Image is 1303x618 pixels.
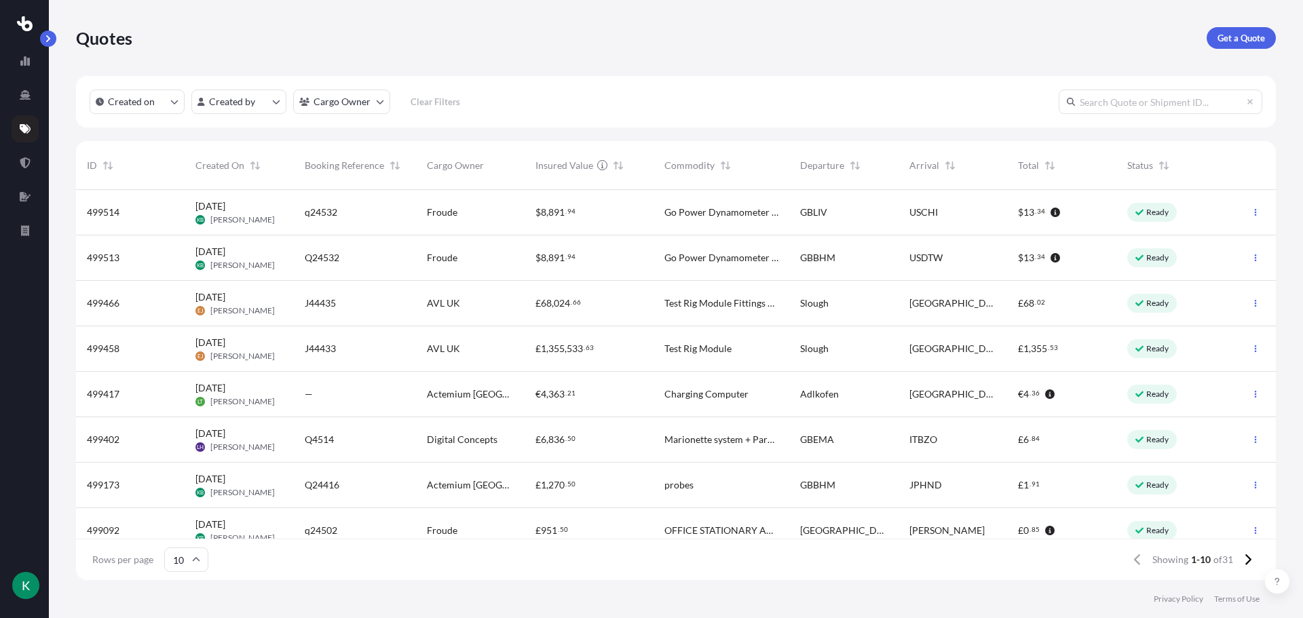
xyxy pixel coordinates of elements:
[427,387,514,401] span: Actemium [GEOGRAPHIC_DATA]
[567,344,583,353] span: 533
[1059,90,1262,114] input: Search Quote or Shipment ID...
[1042,157,1058,174] button: Sort
[664,524,778,537] span: OFFICE STATIONARY AND BANNERS
[427,159,484,172] span: Cargo Owner
[1030,436,1031,441] span: .
[800,524,887,537] span: [GEOGRAPHIC_DATA]
[548,344,565,353] span: 355
[800,342,829,355] span: Slough
[210,442,275,452] span: [PERSON_NAME]
[546,344,548,353] span: ,
[584,345,585,350] span: .
[800,251,835,265] span: GBBHM
[546,389,548,399] span: ,
[1023,480,1029,490] span: 1
[305,478,339,492] span: Q24416
[548,480,565,490] span: 270
[909,387,996,401] span: [GEOGRAPHIC_DATA]
[314,95,371,109] p: Cargo Owner
[305,159,384,172] span: Booking Reference
[87,433,119,446] span: 499402
[427,206,457,219] span: Froude
[1018,298,1023,308] span: £
[1032,391,1040,395] span: 36
[565,482,567,486] span: .
[535,480,541,490] span: £
[541,480,546,490] span: 1
[1032,436,1040,441] span: 84
[305,433,334,446] span: Q4514
[195,472,225,486] span: [DATE]
[195,427,225,440] span: [DATE]
[909,159,939,172] span: Arrival
[1146,480,1169,490] p: Ready
[1030,527,1031,532] span: .
[197,395,203,408] span: LT
[1154,594,1203,604] a: Privacy Policy
[548,208,565,217] span: 891
[610,157,626,174] button: Sort
[541,435,546,444] span: 6
[108,95,155,109] p: Created on
[247,157,263,174] button: Sort
[100,157,116,174] button: Sort
[197,213,204,227] span: KB
[1037,209,1045,214] span: 34
[541,389,546,399] span: 4
[664,433,778,446] span: Marionette system + Park brake changeover valve
[1030,482,1031,486] span: .
[909,206,938,219] span: USCHI
[397,91,473,113] button: Clear Filters
[909,342,996,355] span: [GEOGRAPHIC_DATA] 18
[573,300,581,305] span: 66
[847,157,863,174] button: Sort
[909,296,996,310] span: [GEOGRAPHIC_DATA] 18
[535,253,541,263] span: $
[565,436,567,441] span: .
[800,478,835,492] span: GBBHM
[427,478,514,492] span: Actemium [GEOGRAPHIC_DATA]
[567,482,575,486] span: 50
[664,387,749,401] span: Charging Computer
[1146,207,1169,218] p: Ready
[586,345,594,350] span: 63
[411,95,460,109] p: Clear Filters
[87,159,97,172] span: ID
[909,524,985,537] span: [PERSON_NAME]
[1018,389,1023,399] span: €
[210,351,275,362] span: [PERSON_NAME]
[210,214,275,225] span: [PERSON_NAME]
[546,208,548,217] span: ,
[1146,389,1169,400] p: Ready
[560,527,568,532] span: 50
[1023,526,1029,535] span: 0
[1023,298,1034,308] span: 68
[1146,434,1169,445] p: Ready
[800,206,827,219] span: GBLIV
[541,208,546,217] span: 8
[90,90,185,114] button: createdOn Filter options
[1037,254,1045,259] span: 34
[87,342,119,355] span: 499458
[1018,435,1023,444] span: £
[546,253,548,263] span: ,
[195,336,225,349] span: [DATE]
[305,206,337,219] span: q24532
[909,433,937,446] span: ITBZO
[195,245,225,258] span: [DATE]
[1146,525,1169,536] p: Ready
[197,349,204,363] span: EJ
[195,518,225,531] span: [DATE]
[1018,208,1023,217] span: $
[305,296,336,310] span: J44435
[565,254,567,259] span: .
[546,480,548,490] span: ,
[427,524,457,537] span: Froude
[567,391,575,395] span: 21
[197,258,204,272] span: KB
[552,298,554,308] span: ,
[664,206,778,219] span: Go Power Dynamometer - packed in a crate
[548,389,565,399] span: 363
[305,387,313,401] span: —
